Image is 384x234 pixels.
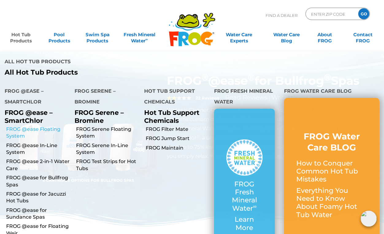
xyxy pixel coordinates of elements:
p: Hot Tub Support Chemicals [144,109,205,124]
a: FROG @ease for Bullfrog Spas [6,174,70,188]
h4: FROG Serene – Bromine [75,86,135,109]
a: FROG @ease for Jacuzzi Hot Tubs [6,191,70,205]
h3: FROG Water Care BLOG [296,131,367,153]
p: FROG @ease – SmartChlor [5,109,65,124]
a: FROG Serene In-Line System [76,142,140,156]
p: Find A Dealer [266,8,298,23]
h4: FROG Fresh Mineral Water [214,86,275,109]
a: FROG Test Strips for Hot Tubs [76,158,140,172]
a: Hot TubProducts [6,29,36,41]
a: FROG Filter Mate [146,126,209,133]
a: FROG @ease Floating System [6,126,70,140]
h4: Hot Tub Support Chemicals [144,86,205,109]
a: FROG @ease 2-in-1 Water Care [6,158,70,172]
a: FROG Jump Start [146,135,209,142]
a: FROG Serene Floating System [76,126,140,140]
a: Water CareExperts [215,29,263,41]
img: openIcon [361,211,377,227]
sup: ∞ [253,203,257,209]
input: GO [358,8,369,19]
input: Zip Code Form [310,10,352,18]
a: PoolProducts [44,29,74,41]
a: Water CareBlog [272,29,301,41]
a: All Hot Tub Products [5,68,187,76]
h4: FROG @ease – SmartChlor [5,86,65,109]
p: FROG Fresh Mineral Water [226,180,263,213]
p: How to Conquer Common Hot Tub Mistakes [296,159,367,184]
a: FROG Maintain [146,145,209,151]
a: FROG Water Care BLOG How to Conquer Common Hot Tub Mistakes Everything You Need to Know About Foa... [296,131,367,222]
a: FROG @ease In-Line System [6,142,70,156]
p: Everything You Need to Know About Foamy Hot Tub Water [296,187,367,219]
h4: FROG Water Care Blog [284,86,379,98]
a: Fresh MineralWater∞ [121,29,158,41]
a: AboutFROG [310,29,340,41]
a: Swim SpaProducts [83,29,112,41]
p: FROG Serene – Bromine [75,109,135,124]
sup: ∞ [145,37,148,41]
a: ContactFROG [348,29,378,41]
h4: All Hot Tub Products [5,56,187,68]
a: FROG @ease for Sundance Spas [6,207,70,221]
p: Learn More [226,216,263,232]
